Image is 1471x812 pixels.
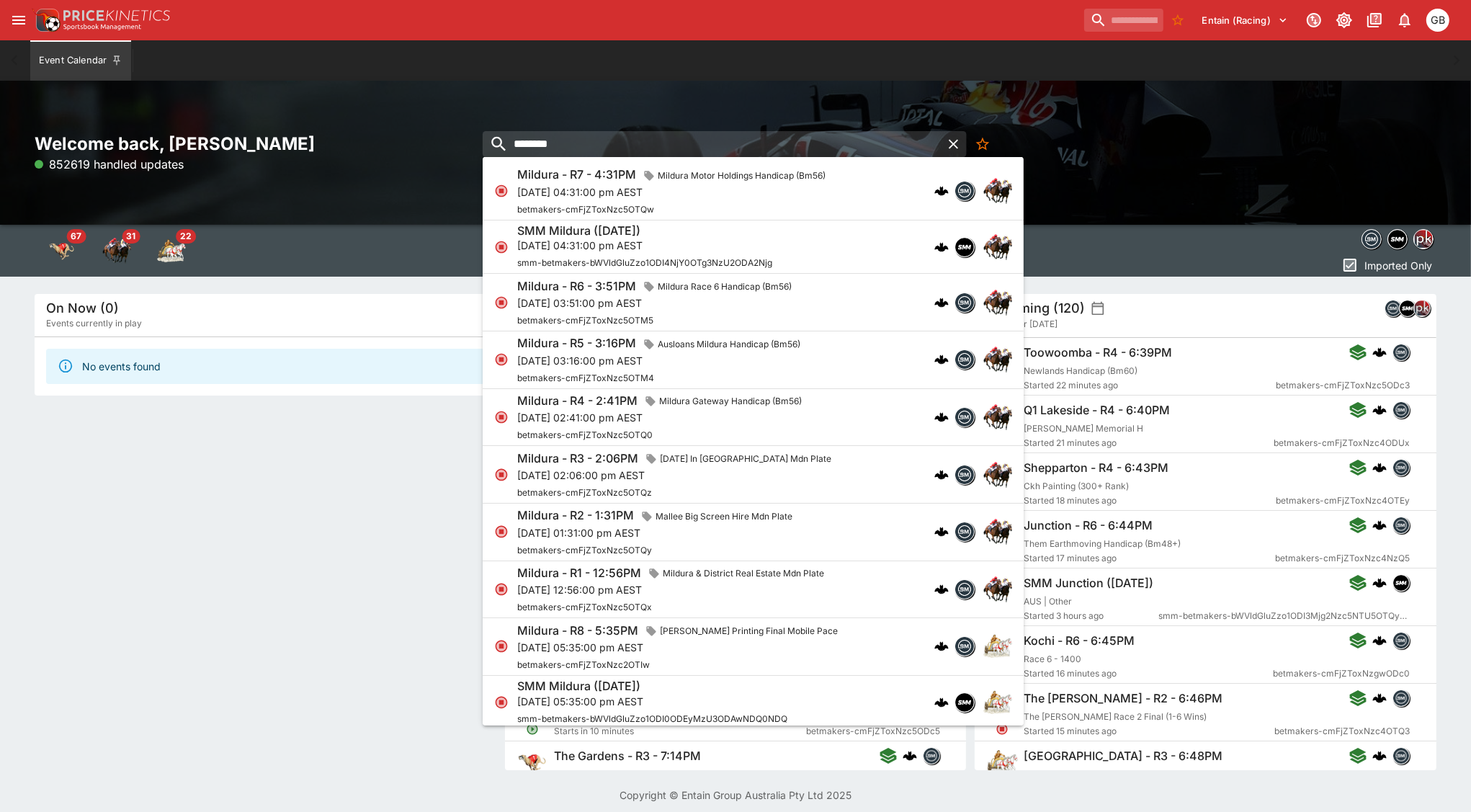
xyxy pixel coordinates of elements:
[494,525,509,539] svg: Closed
[517,184,831,199] p: [DATE] 04:31:00 pm AEST
[1362,7,1387,33] button: Documentation
[1392,632,1410,649] div: betmakers
[986,300,1085,316] h5: Upcoming (120)
[517,393,638,409] h6: Mildura - R4 - 2:41PM
[494,352,509,367] svg: Closed
[1372,691,1387,705] img: logo-cerberus.svg
[517,468,837,483] p: [DATE] 02:06:00 pm AEST
[983,517,1012,546] img: horse_racing.png
[955,580,974,599] img: betmakers.png
[517,679,640,694] h6: SMM Mildura ([DATE])
[983,403,1012,432] img: horse_racing.png
[1393,575,1409,591] img: samemeetingmulti.png
[1372,345,1387,360] img: logo-cerberus.svg
[1364,258,1432,273] p: Imported Only
[46,316,142,331] span: Events currently in play
[517,602,652,612] span: betmakers-cmFjZToxNzc5OTQx
[983,575,1012,604] img: horse_racing.png
[955,237,974,256] img: samemeetingmulti.png
[82,353,161,380] div: No events found
[1024,749,1222,764] h6: [GEOGRAPHIC_DATA] - R3 - 6:48PM
[934,525,949,539] div: cerberus
[934,695,949,709] img: logo-cerberus.svg
[35,133,496,155] h2: Welcome back, [PERSON_NAME]
[1024,711,1207,722] span: The [PERSON_NAME] Race 2 Final (1-6 Wins)
[954,349,975,370] div: betmakers
[1372,749,1387,763] div: cerberus
[954,692,975,712] div: samemeetingmulti
[1194,9,1297,32] button: Select Tenant
[494,582,509,597] svg: Closed
[554,769,678,780] span: Ladbrokes Quick Multi Maiden
[1024,609,1158,623] span: Started 3 hours ago
[954,464,975,484] div: betmakers
[1422,4,1454,36] button: Gary Brigginshaw
[1024,345,1172,360] h6: Toowoomba - R4 - 6:39PM
[517,640,844,655] p: [DATE] 05:35:00 pm AEST
[517,508,634,523] h6: Mildura - R2 - 1:31PM
[1273,666,1410,681] span: betmakers-cmFjZToxNzgwODc0
[934,239,949,254] img: logo-cerberus.svg
[494,184,509,198] svg: Closed
[63,24,141,30] img: Sportsbook Management
[517,450,638,465] h6: Mildura - R3 - 2:06PM
[483,131,940,157] input: search
[934,582,949,597] img: logo-cerberus.svg
[1372,576,1387,590] img: logo-cerberus.svg
[954,236,975,256] div: samemeetingmulti
[494,239,509,254] svg: Closed
[1359,225,1436,254] div: Event type filters
[1091,301,1105,316] button: settings
[1276,378,1410,393] span: betmakers-cmFjZToxNzc5ODc3
[517,257,772,268] span: smm-betmakers-bWVldGluZzo1ODI4NjY0OTg3NzU2ODA2Njg
[554,749,701,764] h6: The Gardens - R3 - 7:14PM
[517,713,787,723] span: smm-betmakers-bWVldGluZzo1ODI0ODEyMzU3ODAwNDQ0NDQ
[1301,7,1327,33] button: Connected to PK
[1426,9,1449,32] div: Gary Brigginshaw
[954,636,975,656] div: betmakers
[1400,300,1416,316] img: samemeetingmulti.png
[1414,230,1433,249] img: pricekinetics.png
[1372,749,1387,763] img: logo-cerberus.svg
[1372,460,1387,475] img: logo-cerberus.svg
[1385,300,1402,317] div: betmakers
[1024,436,1274,450] span: Started 21 minutes ago
[1392,690,1410,707] div: betmakers
[1393,344,1409,360] img: betmakers.png
[652,280,797,294] span: Mildura Race 6 Handicap (Bm56)
[1393,460,1409,476] img: betmakers.png
[517,566,641,581] h6: Mildura - R1 - 12:56PM
[922,747,939,764] div: betmakers
[1392,747,1410,764] div: betmakers
[1413,229,1434,249] div: pricekinetics
[1393,748,1409,764] img: betmakers.png
[983,345,1012,374] img: horse_racing.png
[1024,666,1273,681] span: Started 16 minutes ago
[1372,345,1387,360] div: cerberus
[30,40,131,81] button: Event Calendar
[934,295,949,310] div: cerberus
[1393,517,1409,533] img: betmakers.png
[934,352,949,367] div: cerberus
[517,238,772,253] p: [DATE] 04:31:00 pm AEST
[494,410,509,424] svg: Closed
[996,723,1009,736] svg: Closed
[1372,633,1387,648] img: logo-cerberus.svg
[955,522,974,541] img: betmakers.png
[1024,576,1153,591] h6: SMM Junction ([DATE])
[1393,690,1409,706] img: betmakers.png
[1387,229,1408,249] div: samemeetingmulti
[1385,300,1401,316] img: betmakers.png
[983,460,1012,488] img: horse_racing.png
[954,181,975,201] div: betmakers
[954,522,975,542] div: betmakers
[1084,9,1163,32] input: search
[934,639,949,653] img: logo-cerberus.svg
[1024,551,1275,566] span: Started 17 minutes ago
[934,239,949,254] div: cerberus
[954,579,975,599] div: betmakers
[923,748,939,764] img: betmakers.png
[517,429,653,440] span: betmakers-cmFjZToxNzc5OTQ0
[517,544,652,555] span: betmakers-cmFjZToxNzc5OTQy
[1024,724,1274,739] span: Started 15 minutes ago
